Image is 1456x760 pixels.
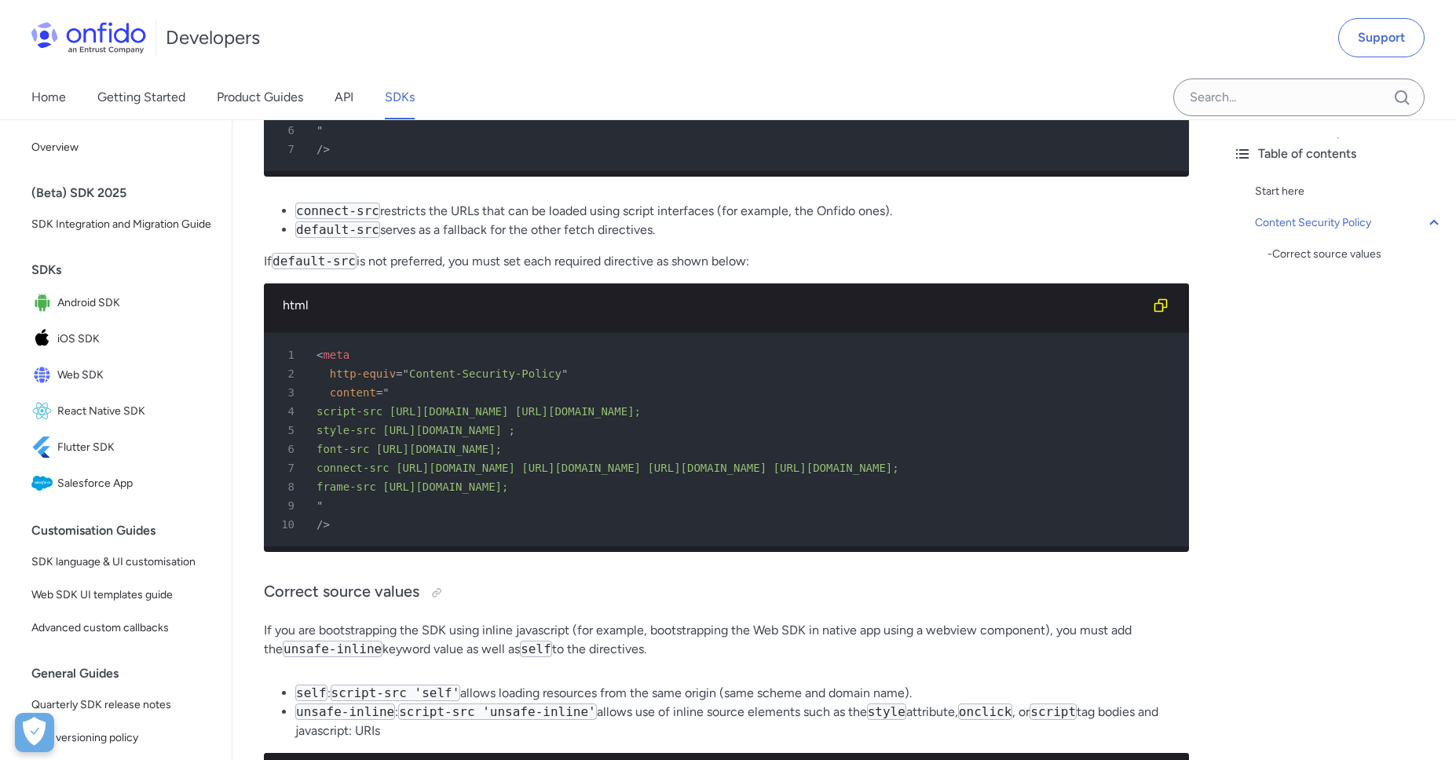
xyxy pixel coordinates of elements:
[398,703,596,720] code: script-src 'unsafe-inline'
[57,400,213,422] span: React Native SDK
[31,729,213,747] span: SDK versioning policy
[25,546,219,578] a: SDK language & UI customisation
[958,703,1012,720] code: onclick
[1338,18,1425,57] a: Support
[270,459,305,477] span: 7
[270,383,305,402] span: 3
[1173,79,1425,116] input: Onfido search input field
[264,580,1189,605] h3: Correct source values
[25,286,219,320] a: IconAndroid SDKAndroid SDK
[270,496,305,515] span: 9
[295,221,1189,239] li: serves as a fallback for the other fetch directives.
[1255,214,1443,232] a: Content Security Policy
[57,437,213,459] span: Flutter SDK
[57,473,213,495] span: Salesforce App
[25,430,219,465] a: IconFlutter SDKFlutter SDK
[331,685,461,701] code: script-src 'self'
[25,394,219,429] a: IconReact Native SDKReact Native SDK
[31,553,213,572] span: SDK language & UI customisation
[1030,703,1077,720] code: script
[31,22,146,53] img: Onfido Logo
[270,477,305,496] span: 8
[270,140,305,159] span: 7
[316,424,515,437] span: style-src [URL][DOMAIN_NAME] ;
[396,367,402,380] span: =
[330,386,376,399] span: content
[31,138,213,157] span: Overview
[295,703,395,720] code: unsafe-inline
[25,579,219,611] a: Web SDK UI templates guide
[264,621,1189,659] p: If you are bootstrapping the SDK using inline javascript (for example, bootstrapping the Web SDK ...
[272,253,357,269] code: default-src
[316,124,323,137] span: "
[15,713,54,752] div: Cookie Preferences
[31,328,57,350] img: IconiOS SDK
[25,132,219,163] a: Overview
[385,75,415,119] a: SDKs
[25,322,219,356] a: IconiOS SDKiOS SDK
[409,367,562,380] span: Content-Security-Policy
[295,685,327,701] code: self
[270,515,305,534] span: 10
[316,518,330,531] span: />
[25,612,219,644] a: Advanced custom callbacks
[31,254,225,286] div: SDKs
[270,345,305,364] span: 1
[1255,182,1443,201] a: Start here
[1268,245,1443,264] a: -Correct source values
[270,402,305,421] span: 4
[25,466,219,501] a: IconSalesforce AppSalesforce App
[31,658,225,689] div: General Guides
[97,75,185,119] a: Getting Started
[31,215,213,234] span: SDK Integration and Migration Guide
[25,209,219,240] a: SDK Integration and Migration Guide
[31,400,57,422] img: IconReact Native SDK
[323,349,349,361] span: meta
[382,386,389,399] span: "
[520,641,552,657] code: self
[270,440,305,459] span: 6
[283,641,382,657] code: unsafe-inline
[31,437,57,459] img: IconFlutter SDK
[270,121,305,140] span: 6
[25,722,219,754] a: SDK versioning policy
[264,252,1189,271] p: If is not preferred, you must set each required directive as shown below:
[562,367,568,380] span: "
[270,421,305,440] span: 5
[376,386,382,399] span: =
[31,75,66,119] a: Home
[1233,144,1443,163] div: Table of contents
[1145,290,1176,321] button: Copy code snippet button
[25,358,219,393] a: IconWeb SDKWeb SDK
[270,364,305,383] span: 2
[316,349,323,361] span: <
[316,143,330,155] span: />
[1268,245,1443,264] div: - Correct source values
[335,75,353,119] a: API
[295,684,1189,703] li: : allows loading resources from the same origin (same scheme and domain name).
[316,462,899,474] span: connect-src [URL][DOMAIN_NAME] [URL][DOMAIN_NAME] [URL][DOMAIN_NAME] [URL][DOMAIN_NAME];
[31,292,57,314] img: IconAndroid SDK
[25,689,219,721] a: Quarterly SDK release notes
[283,296,1145,315] div: html
[867,703,906,720] code: style
[31,696,213,714] span: Quarterly SDK release notes
[31,619,213,638] span: Advanced custom callbacks
[403,367,409,380] span: "
[316,405,641,418] span: script-src [URL][DOMAIN_NAME] [URL][DOMAIN_NAME];
[295,203,380,219] code: connect-src
[31,473,57,495] img: IconSalesforce App
[57,364,213,386] span: Web SDK
[295,703,1189,740] li: : allows use of inline source elements such as the attribute, , or tag bodies and javascript: URIs
[316,480,508,493] span: frame-src [URL][DOMAIN_NAME];
[15,713,54,752] button: Open Preferences
[31,177,225,209] div: (Beta) SDK 2025
[57,328,213,350] span: iOS SDK
[316,499,323,512] span: "
[31,364,57,386] img: IconWeb SDK
[57,292,213,314] span: Android SDK
[330,367,396,380] span: http-equiv
[217,75,303,119] a: Product Guides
